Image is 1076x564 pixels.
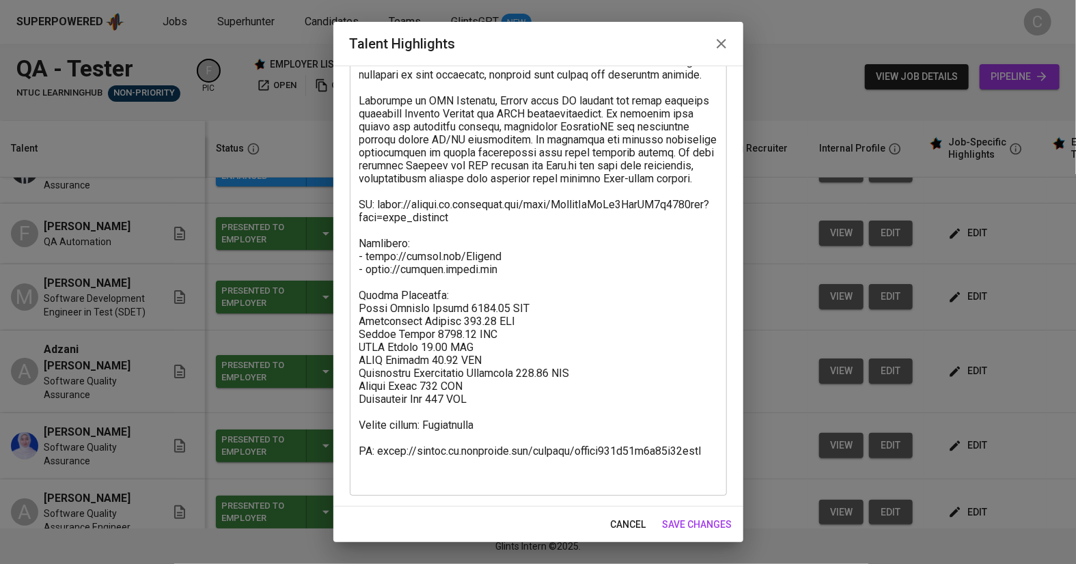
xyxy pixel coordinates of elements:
[605,512,652,537] button: cancel
[663,516,732,533] span: save changes
[657,512,738,537] button: save changes
[611,516,646,533] span: cancel
[350,33,727,55] h2: Talent Highlights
